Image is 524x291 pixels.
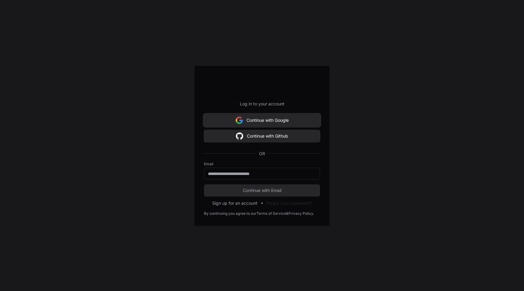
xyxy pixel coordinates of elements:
a: Privacy Policy. [288,211,314,216]
button: Continue with Google [204,114,320,126]
button: Continue with Email [204,184,320,197]
a: Terms of Service [257,211,286,216]
button: Sign up for an account [212,200,257,206]
span: Continue with Email [204,187,320,193]
button: Continue with Github [204,130,320,142]
div: By continuing you agree to our [204,211,257,216]
button: Forgot your password? [267,200,312,206]
label: Email [204,162,320,166]
img: Sign in with google [236,130,243,142]
p: Log in to your account [204,101,320,107]
div: & [286,211,288,216]
span: OR [257,151,267,157]
img: Sign in with google [236,114,243,126]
